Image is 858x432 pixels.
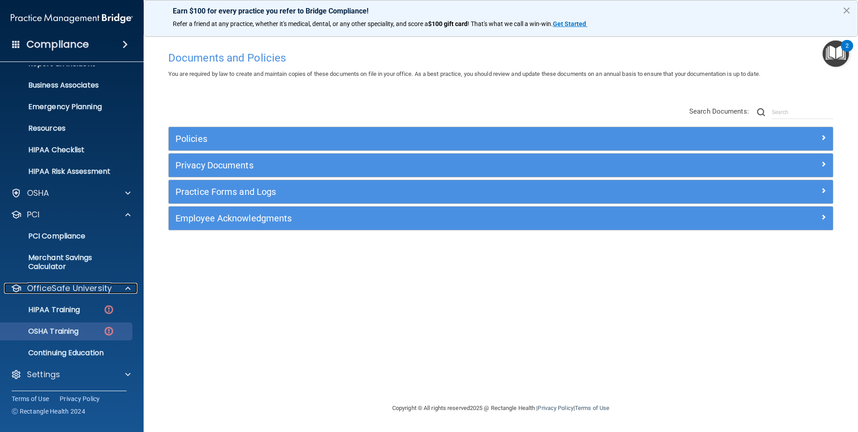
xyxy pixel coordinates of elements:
a: Policies [175,132,826,146]
a: Practice Forms and Logs [175,185,826,199]
a: Employee Acknowledgments [175,211,826,225]
button: Open Resource Center, 2 new notifications [823,40,849,67]
p: OSHA Training [6,327,79,336]
a: OfficeSafe University [11,283,131,294]
a: Get Started [553,20,587,27]
span: Ⓒ Rectangle Health 2024 [12,407,85,416]
p: OSHA [27,188,49,198]
strong: Get Started [553,20,586,27]
input: Search [772,106,833,119]
a: Privacy Policy [538,405,573,411]
img: PMB logo [11,9,133,27]
h5: Employee Acknowledgments [175,213,660,223]
p: Resources [6,124,128,133]
a: Terms of Use [575,405,609,411]
p: HIPAA Training [6,305,80,314]
p: Merchant Savings Calculator [6,253,128,271]
p: PCI [27,209,39,220]
a: Settings [11,369,131,380]
button: Close [842,3,851,18]
p: Settings [27,369,60,380]
h4: Compliance [26,38,89,51]
p: Emergency Planning [6,102,128,111]
div: Copyright © All rights reserved 2025 @ Rectangle Health | | [337,394,665,423]
p: Earn $100 for every practice you refer to Bridge Compliance! [173,7,829,15]
p: Report an Incident [6,59,128,68]
p: OfficeSafe University [27,283,112,294]
h5: Practice Forms and Logs [175,187,660,197]
a: Privacy Documents [175,158,826,172]
a: Terms of Use [12,394,49,403]
p: PCI Compliance [6,232,128,241]
a: OSHA [11,188,131,198]
div: 2 [845,46,849,57]
p: Continuing Education [6,348,128,357]
img: danger-circle.6113f641.png [103,326,114,337]
span: Search Documents: [689,107,749,115]
p: HIPAA Risk Assessment [6,167,128,176]
span: You are required by law to create and maintain copies of these documents on file in your office. ... [168,71,760,77]
h5: Privacy Documents [175,160,660,170]
span: Refer a friend at any practice, whether it's medical, dental, or any other speciality, and score a [173,20,428,27]
a: Privacy Policy [60,394,100,403]
h4: Documents and Policies [168,52,833,64]
p: Business Associates [6,81,128,90]
p: HIPAA Checklist [6,145,128,154]
span: ! That's what we call a win-win. [468,20,553,27]
img: ic-search.3b580494.png [757,108,765,116]
a: PCI [11,209,131,220]
h5: Policies [175,134,660,144]
strong: $100 gift card [428,20,468,27]
img: danger-circle.6113f641.png [103,304,114,315]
